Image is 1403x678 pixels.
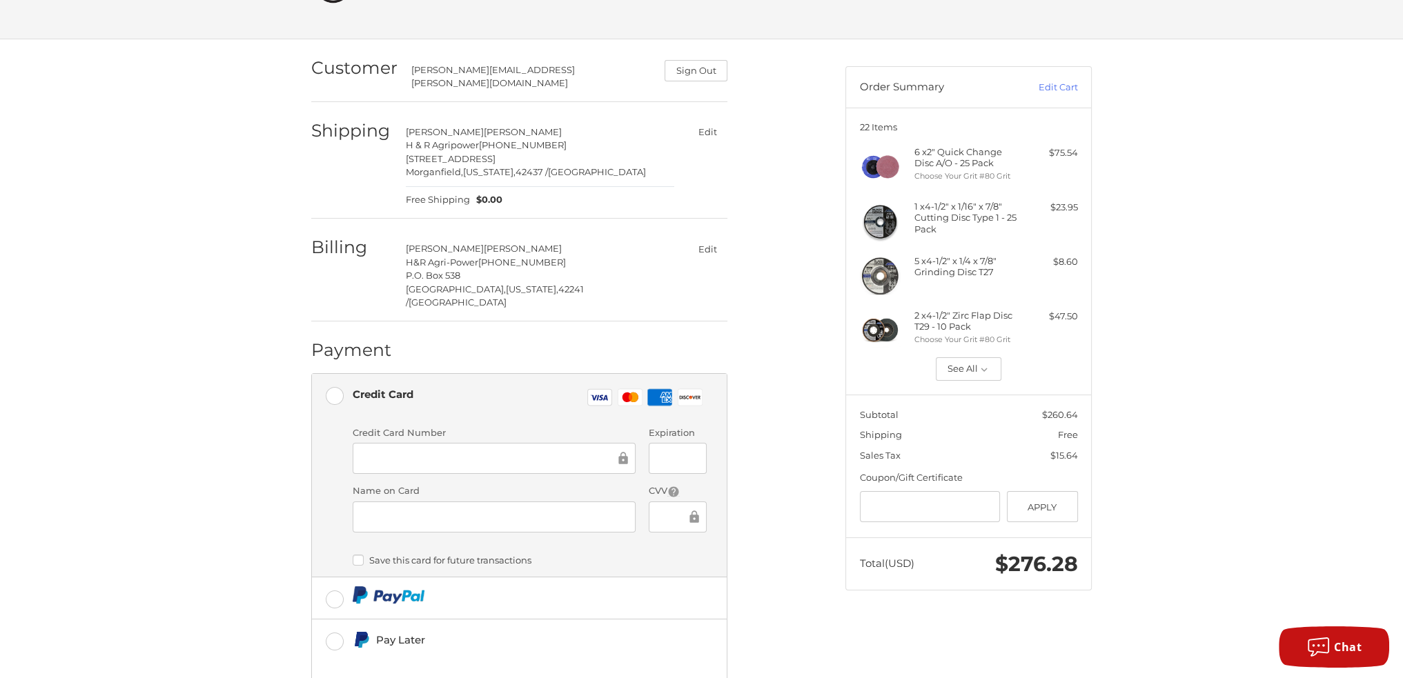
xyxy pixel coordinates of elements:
[649,484,706,498] label: CVV
[406,257,478,268] span: H&R Agri-Power
[470,193,503,207] span: $0.00
[406,126,484,137] span: [PERSON_NAME]
[1042,409,1078,420] span: $260.64
[860,491,1001,522] input: Gift Certificate or Coupon Code
[362,450,616,466] iframe: Secure Credit Card Frame - Credit Card Number
[406,153,496,164] span: [STREET_ADDRESS]
[463,166,516,177] span: [US_STATE],
[914,201,1020,235] h4: 1 x 4-1/2" x 1/16" x 7/8" Cutting Disc Type 1 - 25 Pack
[311,120,392,141] h2: Shipping
[406,243,484,254] span: [PERSON_NAME]
[478,257,566,268] span: [PHONE_NUMBER]
[506,283,558,295] span: [US_STATE],
[1008,81,1078,94] a: Edit Cart
[406,166,463,177] span: Morganfield,
[362,508,626,524] iframe: Secure Credit Card Frame - Cardholder Name
[914,334,1020,346] li: Choose Your Grit #80 Grit
[311,237,392,258] h2: Billing
[936,357,1001,381] button: See All
[353,383,413,406] div: Credit Card
[665,60,727,81] button: Sign Out
[687,122,727,142] button: Edit
[311,339,392,361] h2: Payment
[1023,255,1078,269] div: $8.60
[914,146,1020,169] h4: 6 x 2" Quick Change Disc A/O - 25 Pack
[411,63,651,90] div: [PERSON_NAME][EMAIL_ADDRESS][PERSON_NAME][DOMAIN_NAME]
[914,170,1020,182] li: Choose Your Grit #80 Grit
[1023,146,1078,160] div: $75.54
[548,166,646,177] span: [GEOGRAPHIC_DATA]
[1023,201,1078,215] div: $23.95
[860,471,1078,485] div: Coupon/Gift Certificate
[1007,491,1078,522] button: Apply
[914,310,1020,332] h4: 2 x 4-1/2" Zirc Flap Disc T29 - 10 Pack
[406,193,470,207] span: Free Shipping
[406,283,506,295] span: [GEOGRAPHIC_DATA],
[353,484,636,498] label: Name on Card
[860,450,901,461] span: Sales Tax
[860,429,902,440] span: Shipping
[1050,450,1078,461] span: $15.64
[649,426,706,440] label: Expiration
[484,243,562,254] span: [PERSON_NAME]
[376,628,632,651] div: Pay Later
[914,255,1020,278] h4: 5 x 4-1/2" x 1/4 x 7/8" Grinding Disc T27
[484,126,562,137] span: [PERSON_NAME]
[353,555,707,566] label: Save this card for future transactions
[687,239,727,259] button: Edit
[1023,310,1078,323] div: $47.50
[406,139,479,150] span: H & R Agripower
[409,297,507,308] span: [GEOGRAPHIC_DATA]
[311,57,398,79] h2: Customer
[860,557,914,570] span: Total (USD)
[516,166,548,177] span: 42437 /
[860,81,1008,94] h3: Order Summary
[860,121,1078,132] h3: 22 Items
[479,139,567,150] span: [PHONE_NUMBER]
[658,508,686,524] iframe: Secure Credit Card Frame - CVV
[406,270,460,281] span: P.O. Box 538
[353,655,633,666] iframe: PayPal Message 1
[353,586,425,604] img: PayPal icon
[1334,639,1362,655] span: Chat
[1058,429,1078,440] span: Free
[658,450,696,466] iframe: Secure Credit Card Frame - Expiration Date
[353,426,636,440] label: Credit Card Number
[1279,626,1389,668] button: Chat
[860,409,899,420] span: Subtotal
[353,631,370,648] img: Pay Later icon
[995,551,1078,577] span: $276.28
